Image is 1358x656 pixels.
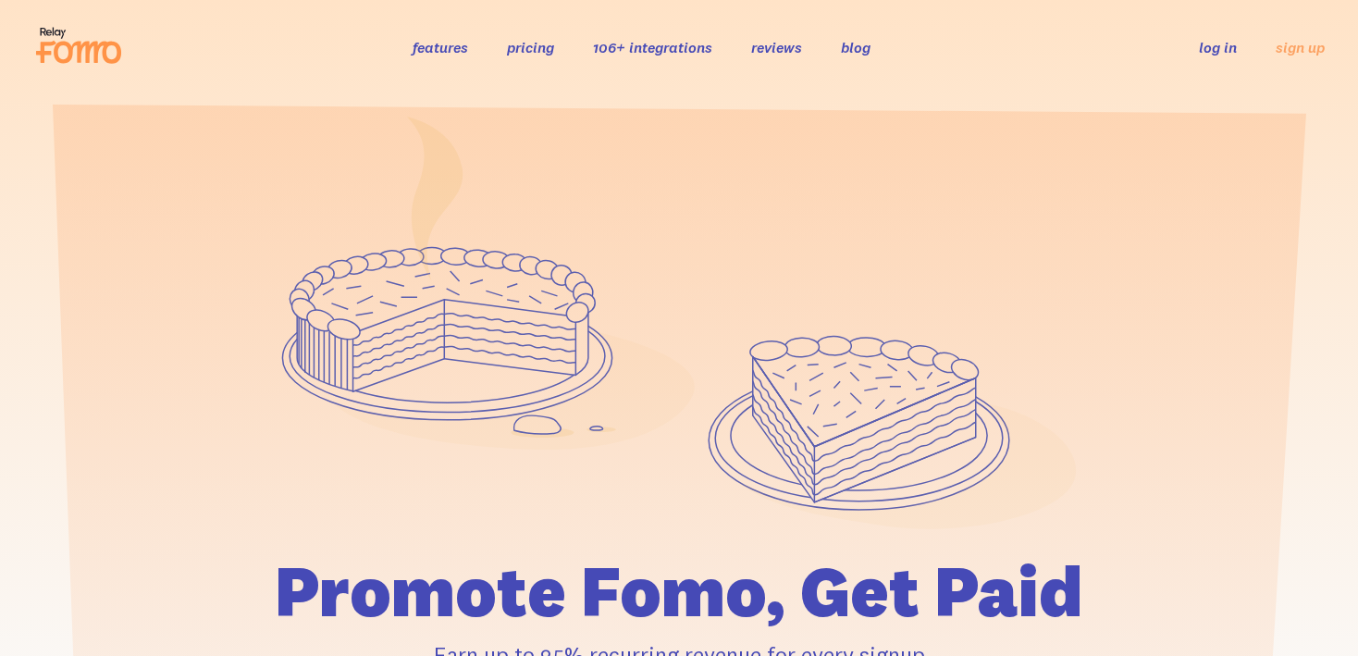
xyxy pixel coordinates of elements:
a: 106+ integrations [593,38,712,56]
a: pricing [507,38,554,56]
a: blog [841,38,870,56]
a: sign up [1276,38,1325,57]
a: reviews [751,38,802,56]
a: log in [1199,38,1237,56]
h1: Promote Fomo, Get Paid [163,556,1195,626]
a: features [413,38,468,56]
